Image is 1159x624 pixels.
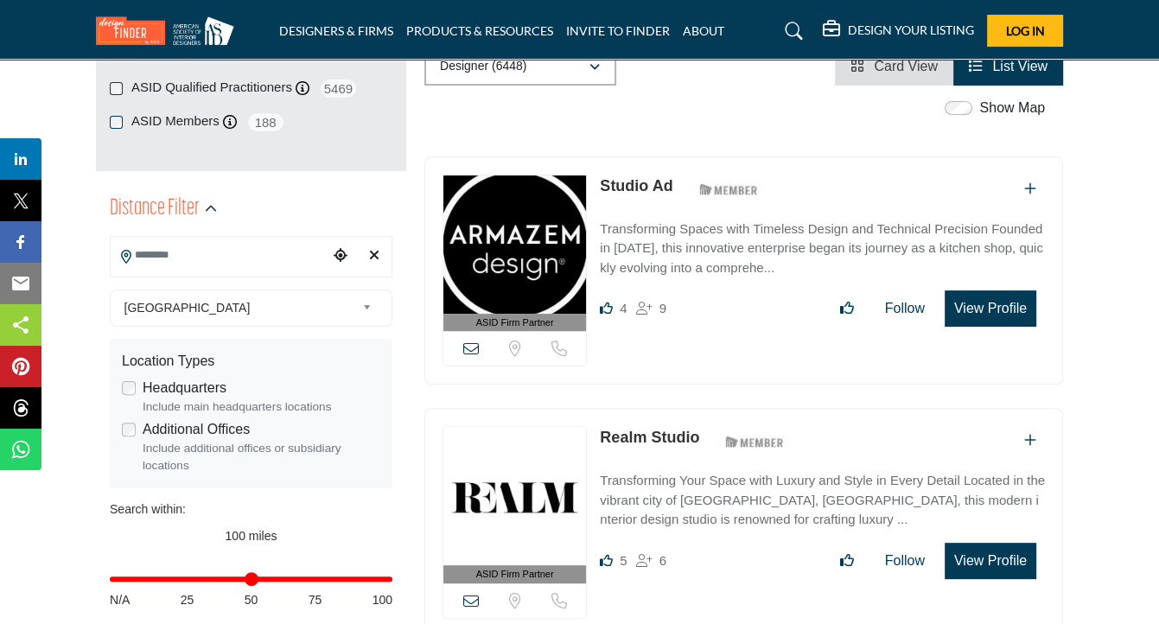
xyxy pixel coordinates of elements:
[1024,181,1036,196] a: Add To List
[246,111,285,133] span: 188
[566,23,670,38] a: INVITE TO FINDER
[122,351,380,372] div: Location Types
[969,59,1048,73] a: View List
[823,21,974,41] div: DESIGN YOUR LISTING
[319,78,358,99] span: 5469
[245,591,258,609] span: 50
[406,23,553,38] a: PRODUCTS & RESOURCES
[309,591,322,609] span: 75
[600,177,672,194] a: Studio Ad
[600,429,699,446] a: Realm Studio
[600,302,613,315] i: Likes
[362,238,387,275] div: Clear search location
[476,567,554,582] span: ASID Firm Partner
[110,116,123,129] input: ASID Members checkbox
[979,98,1045,118] label: Show Map
[829,544,865,578] button: Like listing
[987,15,1063,47] button: Log In
[443,175,586,332] a: ASID Firm Partner
[131,78,292,98] label: ASID Qualified Practitioners
[690,179,767,201] img: ASID Members Badge Icon
[874,544,936,578] button: Follow
[848,22,974,38] h5: DESIGN YOUR LISTING
[373,591,392,609] span: 100
[110,500,392,519] div: Search within:
[768,17,814,45] a: Search
[600,461,1045,530] a: Transforming Your Space with Luxury and Style in Every Detail Located in the vibrant city of [GEO...
[945,543,1036,579] button: View Profile
[620,553,627,568] span: 5
[424,48,616,86] button: Designer (6448)
[143,398,380,416] div: Include main headquarters locations
[992,59,1048,73] span: List View
[476,315,554,330] span: ASID Firm Partner
[600,175,672,198] p: Studio Ad
[600,209,1045,278] a: Transforming Spaces with Timeless Design and Technical Precision Founded in [DATE], this innovati...
[850,59,938,73] a: View Card
[143,419,250,440] label: Additional Offices
[600,554,613,567] i: Likes
[110,194,200,225] h2: Distance Filter
[1006,23,1045,38] span: Log In
[683,23,724,38] a: ABOUT
[600,471,1045,530] p: Transforming Your Space with Luxury and Style in Every Detail Located in the vibrant city of [GEO...
[443,427,586,565] img: Realm Studio
[620,301,627,315] span: 4
[636,551,666,571] div: Followers
[96,16,243,45] img: Site Logo
[279,23,393,38] a: DESIGNERS & FIRMS
[829,291,865,326] button: Like listing
[443,427,586,583] a: ASID Firm Partner
[874,59,938,73] span: Card View
[659,301,666,315] span: 9
[659,553,666,568] span: 6
[953,48,1063,86] li: List View
[600,426,699,449] p: Realm Studio
[110,591,130,609] span: N/A
[131,111,220,131] label: ASID Members
[1024,433,1036,448] a: Add To List
[636,298,666,319] div: Followers
[716,430,793,452] img: ASID Members Badge Icon
[600,220,1045,278] p: Transforming Spaces with Timeless Design and Technical Precision Founded in [DATE], this innovati...
[945,290,1036,327] button: View Profile
[226,529,277,543] span: 100 miles
[111,239,328,272] input: Search Location
[835,48,953,86] li: Card View
[874,291,936,326] button: Follow
[110,82,123,95] input: ASID Qualified Practitioners checkbox
[143,378,226,398] label: Headquarters
[440,58,526,75] p: Designer (6448)
[328,238,353,275] div: Choose your current location
[443,175,586,314] img: Studio Ad
[181,591,194,609] span: 25
[124,297,356,318] span: [GEOGRAPHIC_DATA]
[143,440,380,475] div: Include additional offices or subsidiary locations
